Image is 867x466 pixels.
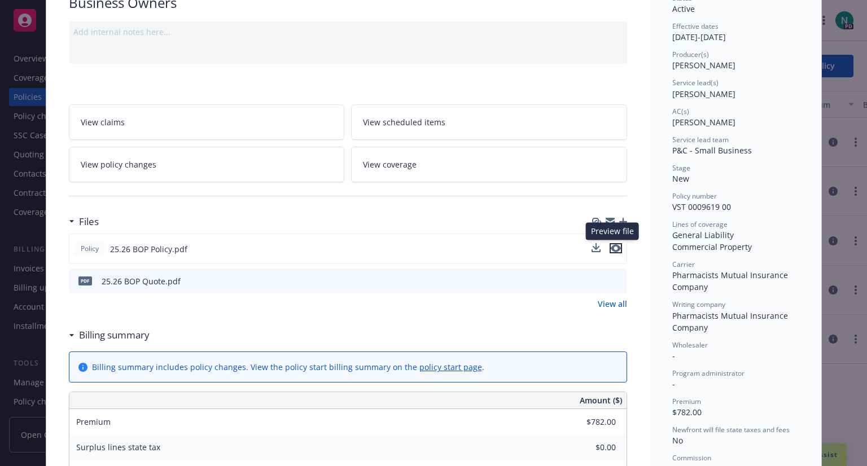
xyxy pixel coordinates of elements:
[612,275,623,287] button: preview file
[672,219,728,229] span: Lines of coverage
[69,328,150,342] div: Billing summary
[598,298,627,310] a: View all
[672,50,709,59] span: Producer(s)
[672,145,752,156] span: P&C - Small Business
[92,361,484,373] div: Billing summary includes policy changes. View the policy start billing summary on the .
[672,21,799,43] div: [DATE] - [DATE]
[79,328,150,342] h3: Billing summary
[363,159,417,170] span: View coverage
[351,104,627,140] a: View scheduled items
[580,394,622,406] span: Amount ($)
[69,147,345,182] a: View policy changes
[672,135,729,144] span: Service lead team
[549,439,623,456] input: 0.00
[73,26,623,38] div: Add internal notes here...
[672,407,702,417] span: $782.00
[672,89,735,99] span: [PERSON_NAME]
[672,340,708,350] span: Wholesaler
[351,147,627,182] a: View coverage
[110,243,187,255] span: 25.26 BOP Policy.pdf
[672,300,725,309] span: Writing company
[610,243,622,253] button: preview file
[672,21,719,31] span: Effective dates
[672,201,731,212] span: VST 0009619 00
[81,159,156,170] span: View policy changes
[672,191,717,201] span: Policy number
[594,275,603,287] button: download file
[102,275,181,287] div: 25.26 BOP Quote.pdf
[69,104,345,140] a: View claims
[672,270,790,292] span: Pharmacists Mutual Insurance Company
[592,243,601,255] button: download file
[69,214,99,229] div: Files
[78,244,101,254] span: Policy
[79,214,99,229] h3: Files
[363,116,445,128] span: View scheduled items
[672,379,675,389] span: -
[592,243,601,252] button: download file
[672,425,790,434] span: Newfront will file state taxes and fees
[672,78,719,87] span: Service lead(s)
[419,362,482,372] a: policy start page
[672,117,735,128] span: [PERSON_NAME]
[672,435,683,446] span: No
[78,276,92,285] span: pdf
[672,173,689,184] span: New
[672,350,675,361] span: -
[672,453,711,463] span: Commission
[672,310,790,333] span: Pharmacists Mutual Insurance Company
[672,60,735,71] span: [PERSON_NAME]
[76,442,160,452] span: Surplus lines state tax
[549,414,623,430] input: 0.00
[586,222,639,240] div: Preview file
[672,260,695,269] span: Carrier
[672,397,701,406] span: Premium
[81,116,125,128] span: View claims
[672,163,690,173] span: Stage
[672,368,745,378] span: Program administrator
[672,241,799,253] div: Commercial Property
[610,243,622,255] button: preview file
[672,229,799,241] div: General Liability
[672,107,689,116] span: AC(s)
[76,416,111,427] span: Premium
[672,3,695,14] span: Active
